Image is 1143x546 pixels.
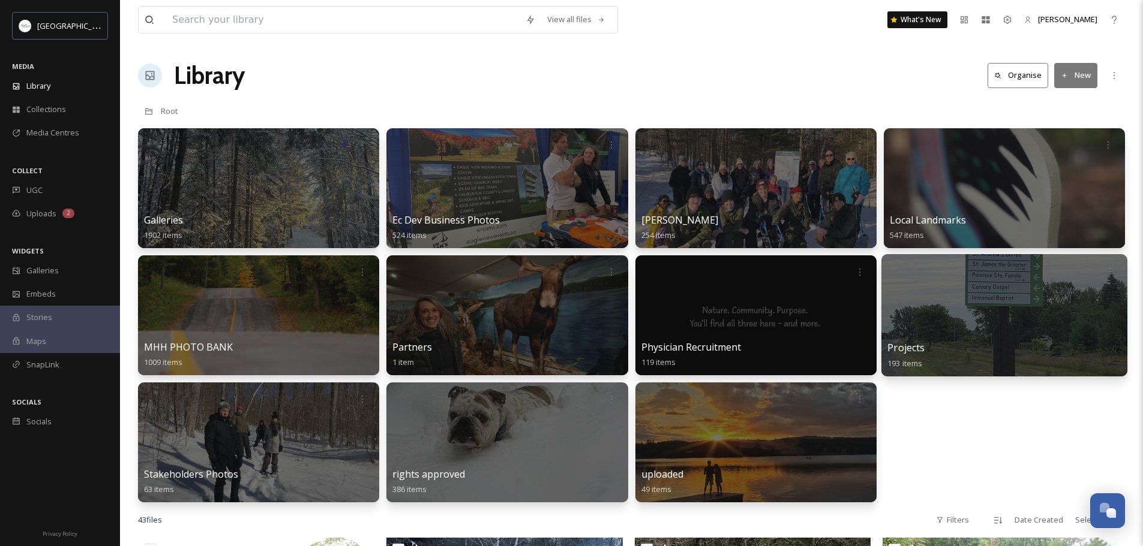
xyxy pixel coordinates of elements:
[392,467,465,481] span: rights approved
[144,215,183,240] a: Galleries1902 items
[26,312,52,323] span: Stories
[1009,508,1069,532] div: Date Created
[641,213,718,227] span: [PERSON_NAME]
[144,340,233,354] span: MHH PHOTO BANK
[144,467,238,481] span: Stakeholders Photos
[174,58,245,93] a: Library
[392,213,500,227] span: Ec Dev Business Photos
[641,467,683,481] span: uploaded
[26,80,50,92] span: Library
[392,215,500,240] a: Ec Dev Business Photos524 items
[890,213,966,227] span: Local Landmarks
[887,357,922,368] span: 193 items
[392,484,427,494] span: 386 items
[392,469,465,494] a: rights approved386 items
[1038,14,1097,25] span: [PERSON_NAME]
[1090,493,1125,528] button: Open Chat
[26,336,46,347] span: Maps
[43,530,77,538] span: Privacy Policy
[12,62,34,71] span: MEDIA
[138,514,162,526] span: 43 file s
[392,230,427,240] span: 524 items
[392,342,432,367] a: Partners1 item
[144,213,183,227] span: Galleries
[887,11,947,28] a: What's New
[930,508,975,532] div: Filters
[641,357,676,367] span: 119 items
[887,341,925,354] span: Projects
[161,105,178,116] span: Root
[641,342,741,367] a: Physician Recruitment119 items
[26,288,56,300] span: Embeds
[144,357,182,367] span: 1009 items
[144,230,182,240] span: 1902 items
[1075,514,1107,526] span: Select all
[392,340,432,354] span: Partners
[26,416,52,427] span: Socials
[887,342,925,369] a: Projects193 items
[26,127,79,138] span: Media Centres
[890,215,966,240] a: Local Landmarks547 items
[144,342,233,367] a: MHH PHOTO BANK1009 items
[19,20,31,32] img: Frame%2013.png
[144,469,238,494] a: Stakeholders Photos63 items
[392,357,414,367] span: 1 item
[541,8,611,31] a: View all files
[26,265,59,276] span: Galleries
[144,484,174,494] span: 63 items
[641,469,683,494] a: uploaded49 items
[26,208,56,219] span: Uploads
[37,20,113,31] span: [GEOGRAPHIC_DATA]
[62,209,74,218] div: 2
[641,340,741,354] span: Physician Recruitment
[43,526,77,540] a: Privacy Policy
[26,104,66,115] span: Collections
[26,185,43,196] span: UGC
[12,246,44,255] span: WIDGETS
[641,215,718,240] a: [PERSON_NAME]254 items
[988,63,1048,88] button: Organise
[1054,63,1097,88] button: New
[26,359,59,370] span: SnapLink
[12,397,41,406] span: SOCIALS
[641,230,676,240] span: 254 items
[166,7,520,33] input: Search your library
[1018,8,1103,31] a: [PERSON_NAME]
[890,230,924,240] span: 547 items
[641,484,671,494] span: 49 items
[161,104,178,118] a: Root
[12,166,43,175] span: COLLECT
